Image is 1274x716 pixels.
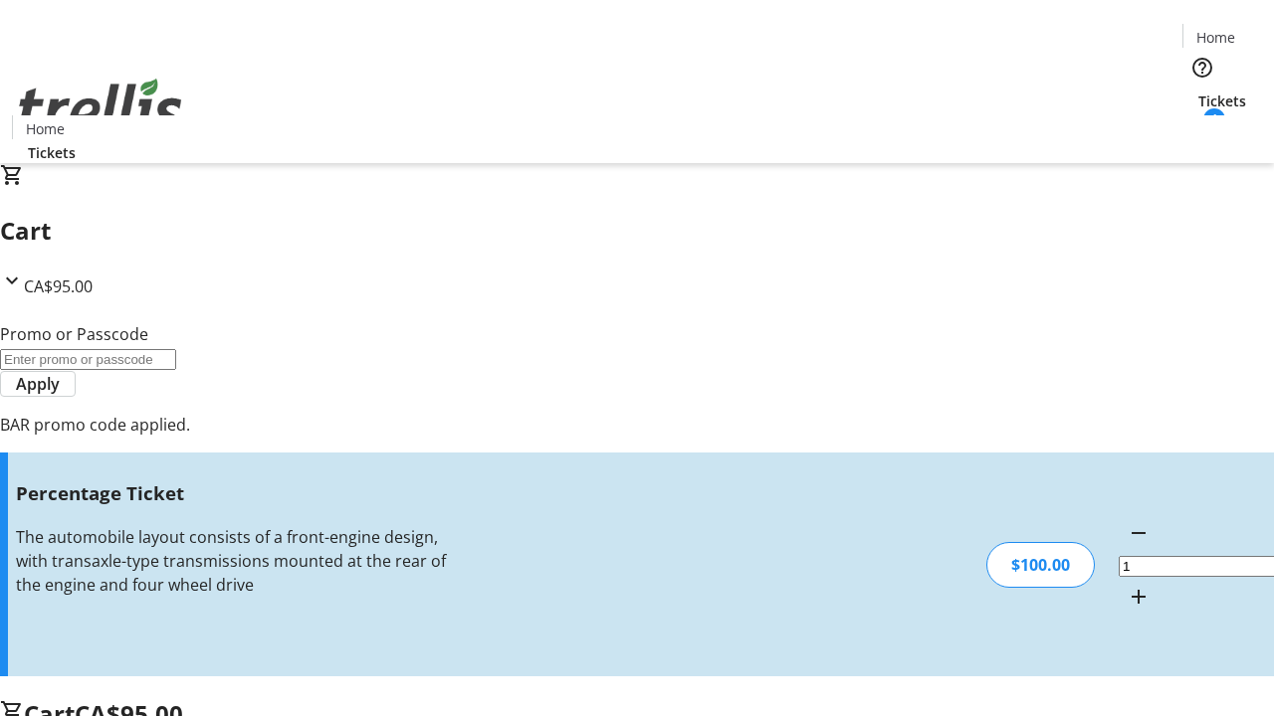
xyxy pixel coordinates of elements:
[16,479,451,507] h3: Percentage Ticket
[1182,90,1262,111] a: Tickets
[28,142,76,163] span: Tickets
[12,57,189,156] img: Orient E2E Organization bW73qfA9ru's Logo
[1198,90,1246,111] span: Tickets
[13,118,77,139] a: Home
[12,142,92,163] a: Tickets
[16,525,451,597] div: The automobile layout consists of a front-engine design, with transaxle-type transmissions mounte...
[1119,577,1159,617] button: Increment by one
[16,372,60,396] span: Apply
[1196,27,1235,48] span: Home
[1183,27,1247,48] a: Home
[1119,513,1159,553] button: Decrement by one
[24,275,93,297] span: CA$95.00
[1182,48,1222,88] button: Help
[1182,111,1222,151] button: Cart
[26,118,65,139] span: Home
[986,542,1095,588] div: $100.00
